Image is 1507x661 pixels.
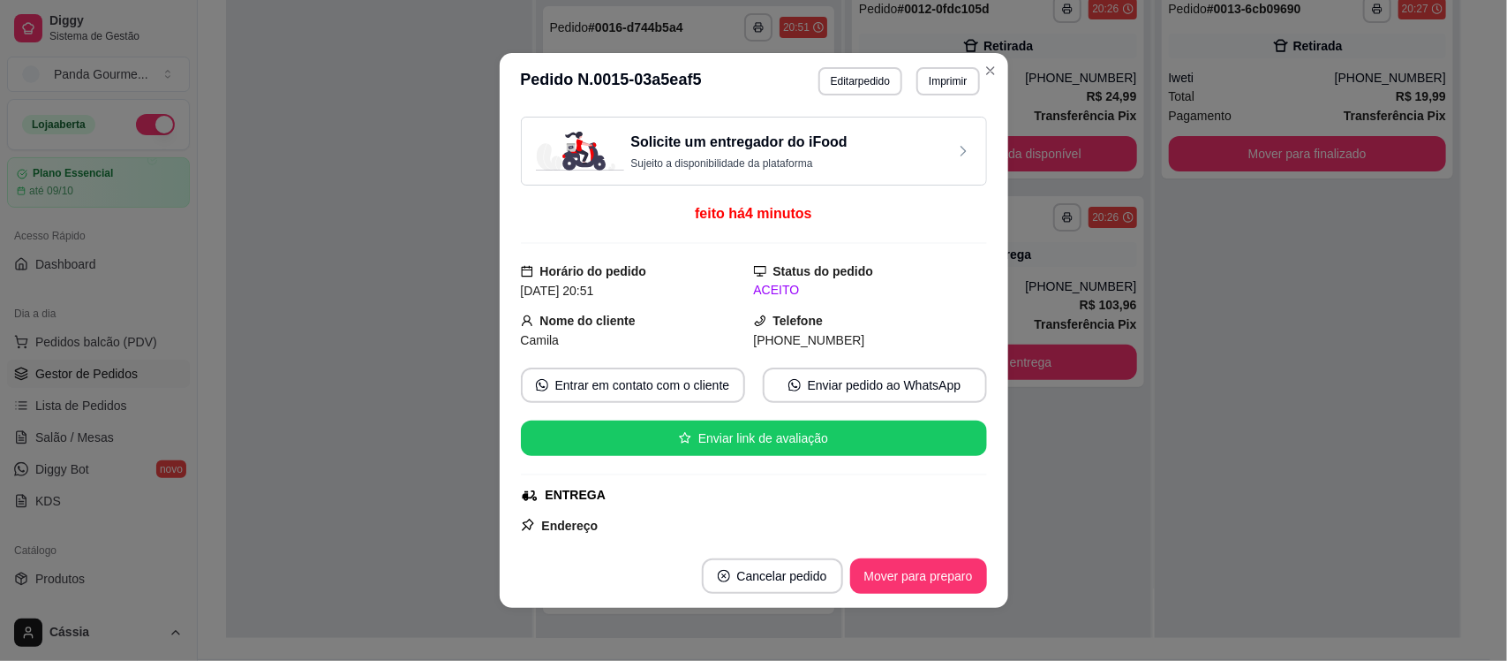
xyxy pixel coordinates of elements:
[818,67,902,95] button: Editarpedido
[695,206,811,221] span: feito há 4 minutos
[521,421,987,456] button: starEnviar link de avaliação
[976,57,1005,85] button: Close
[521,333,560,347] span: Camila
[521,284,594,298] span: [DATE] 20:51
[631,132,848,153] h3: Solicite um entregador do iFood
[916,67,979,95] button: Imprimir
[521,265,533,277] span: calendar
[754,281,987,300] div: ACEITO
[546,486,606,505] div: ENTREGA
[702,558,843,594] button: close-circleCancelar pedido
[773,314,824,328] strong: Telefone
[521,67,702,95] h3: Pedido N. 0015-03a5eaf5
[521,518,535,532] span: pushpin
[542,519,599,533] strong: Endereço
[540,264,647,278] strong: Horário do pedido
[754,333,865,347] span: [PHONE_NUMBER]
[788,379,801,391] span: whats-app
[540,314,636,328] strong: Nome do cliente
[536,132,624,171] img: delivery-image
[631,156,848,171] p: Sujeito a disponibilidade da plataforma
[763,368,987,403] button: whats-appEnviar pedido ao WhatsApp
[521,368,745,403] button: whats-appEntrar em contato com o cliente
[754,265,766,277] span: desktop
[850,558,987,594] button: Mover para preparo
[718,570,730,582] span: close-circle
[754,315,766,327] span: phone
[679,432,691,444] span: star
[521,315,533,327] span: user
[773,264,874,278] strong: Status do pedido
[536,379,548,391] span: whats-app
